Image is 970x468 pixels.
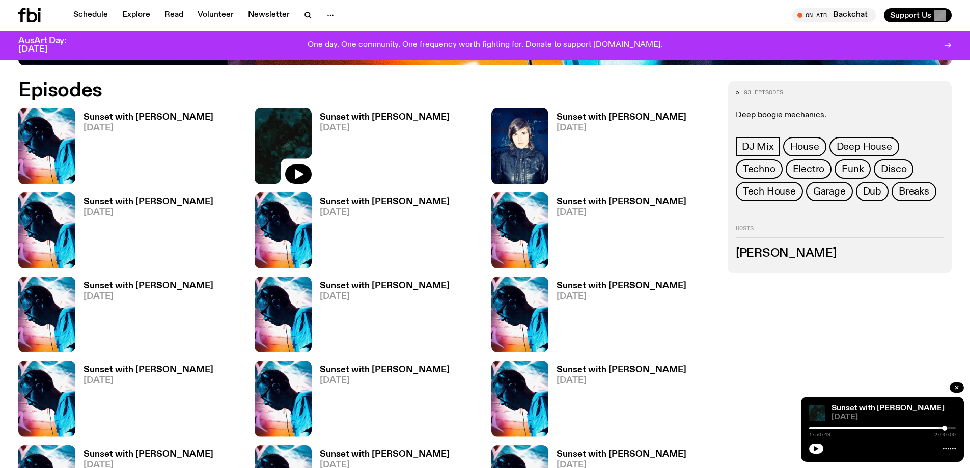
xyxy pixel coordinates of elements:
h2: Episodes [18,81,636,100]
span: [DATE] [320,208,450,217]
a: Sunset with [PERSON_NAME][DATE] [312,198,450,268]
span: [DATE] [84,124,213,132]
a: Sunset with [PERSON_NAME][DATE] [75,366,213,436]
img: Simon Caldwell stands side on, looking downwards. He has headphones on. Behind him is a brightly ... [491,361,548,436]
a: Sunset with [PERSON_NAME][DATE] [75,198,213,268]
a: Explore [116,8,156,22]
a: Sunset with [PERSON_NAME][DATE] [548,366,686,436]
a: Sunset with [PERSON_NAME][DATE] [312,366,450,436]
span: Dub [863,186,881,197]
a: Breaks [892,182,936,201]
span: [DATE] [320,124,450,132]
h3: Sunset with [PERSON_NAME] [557,366,686,374]
a: DJ Mix [736,137,780,156]
h3: Sunset with [PERSON_NAME] [84,366,213,374]
h3: Sunset with [PERSON_NAME] [557,198,686,206]
img: Simon Caldwell stands side on, looking downwards. He has headphones on. Behind him is a brightly ... [491,192,548,268]
a: Deep House [829,137,899,156]
h3: AusArt Day: [DATE] [18,37,84,54]
span: DJ Mix [742,141,774,152]
span: [DATE] [84,292,213,301]
h3: Sunset with [PERSON_NAME] [84,113,213,122]
a: Sunset with [PERSON_NAME][DATE] [548,198,686,268]
span: [DATE] [84,376,213,385]
span: [DATE] [320,376,450,385]
span: Electro [793,163,825,175]
span: Breaks [899,186,929,197]
img: Simon Caldwell stands side on, looking downwards. He has headphones on. Behind him is a brightly ... [18,361,75,436]
span: [DATE] [557,376,686,385]
span: House [790,141,819,152]
span: Deep House [837,141,892,152]
h3: Sunset with [PERSON_NAME] [320,282,450,290]
button: On AirBackchat [792,8,876,22]
a: Newsletter [242,8,296,22]
a: House [783,137,826,156]
h3: Sunset with [PERSON_NAME] [84,198,213,206]
a: Sunset with [PERSON_NAME][DATE] [75,113,213,184]
a: Techno [736,159,783,179]
span: 93 episodes [744,90,783,95]
button: Support Us [884,8,952,22]
h3: [PERSON_NAME] [736,248,944,259]
img: Simon Caldwell stands side on, looking downwards. He has headphones on. Behind him is a brightly ... [255,192,312,268]
a: Sunset with [PERSON_NAME][DATE] [312,282,450,352]
span: Garage [813,186,846,197]
a: Sunset with [PERSON_NAME][DATE] [548,113,686,184]
h3: Sunset with [PERSON_NAME] [84,282,213,290]
img: Simon Caldwell stands side on, looking downwards. He has headphones on. Behind him is a brightly ... [18,277,75,352]
img: Simon Caldwell stands side on, looking downwards. He has headphones on. Behind him is a brightly ... [18,108,75,184]
h3: Sunset with [PERSON_NAME] [320,198,450,206]
a: Garage [806,182,853,201]
h2: Hosts [736,226,944,238]
span: [DATE] [557,208,686,217]
p: Deep boogie mechanics. [736,111,944,120]
span: [DATE] [320,292,450,301]
img: Simon Caldwell stands side on, looking downwards. He has headphones on. Behind him is a brightly ... [255,361,312,436]
h3: Sunset with [PERSON_NAME] [320,450,450,459]
span: Funk [842,163,864,175]
a: Volunteer [191,8,240,22]
span: Tech House [743,186,796,197]
a: Electro [786,159,832,179]
p: One day. One community. One frequency worth fighting for. Donate to support [DOMAIN_NAME]. [308,41,662,50]
img: Simon Caldwell stands side on, looking downwards. He has headphones on. Behind him is a brightly ... [18,192,75,268]
a: Sunset with [PERSON_NAME][DATE] [75,282,213,352]
h3: Sunset with [PERSON_NAME] [320,113,450,122]
span: Techno [743,163,775,175]
a: Dub [856,182,889,201]
a: Read [158,8,189,22]
span: [DATE] [832,414,956,421]
img: Simon Caldwell stands side on, looking downwards. He has headphones on. Behind him is a brightly ... [491,277,548,352]
span: [DATE] [557,124,686,132]
a: Tech House [736,182,803,201]
span: Disco [881,163,906,175]
a: Schedule [67,8,114,22]
h3: Sunset with [PERSON_NAME] [320,366,450,374]
span: 2:00:00 [934,432,956,437]
span: [DATE] [557,292,686,301]
h3: Sunset with [PERSON_NAME] [84,450,213,459]
span: 1:50:49 [809,432,830,437]
h3: Sunset with [PERSON_NAME] [557,113,686,122]
a: Sunset with [PERSON_NAME] [832,404,945,412]
span: [DATE] [84,208,213,217]
a: Sunset with [PERSON_NAME][DATE] [548,282,686,352]
span: Support Us [890,11,931,20]
img: Simon Caldwell stands side on, looking downwards. He has headphones on. Behind him is a brightly ... [255,277,312,352]
a: Disco [874,159,913,179]
h3: Sunset with [PERSON_NAME] [557,450,686,459]
h3: Sunset with [PERSON_NAME] [557,282,686,290]
a: Funk [835,159,871,179]
a: Sunset with [PERSON_NAME][DATE] [312,113,450,184]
